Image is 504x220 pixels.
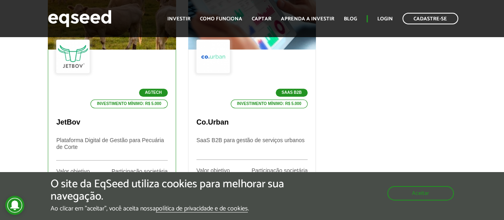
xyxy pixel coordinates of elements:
[231,99,308,108] p: Investimento mínimo: R$ 5.000
[281,16,334,22] a: Aprenda a investir
[196,118,308,127] p: Co.Urban
[402,13,458,24] a: Cadastre-se
[51,205,292,212] p: Ao clicar em "aceitar", você aceita nossa .
[251,168,308,173] div: Participação societária
[167,16,190,22] a: Investir
[56,137,167,161] p: Plataforma Digital de Gestão para Pecuária de Corte
[90,99,168,108] p: Investimento mínimo: R$ 5.000
[112,168,168,174] div: Participação societária
[196,137,308,160] p: SaaS B2B para gestão de serviços urbanos
[56,118,167,127] p: JetBov
[276,89,308,97] p: SaaS B2B
[48,8,112,29] img: EqSeed
[156,206,248,212] a: política de privacidade e de cookies
[344,16,357,22] a: Blog
[139,89,168,97] p: Agtech
[56,168,94,174] div: Valor objetivo
[387,186,454,200] button: Aceitar
[252,16,271,22] a: Captar
[51,178,292,203] h5: O site da EqSeed utiliza cookies para melhorar sua navegação.
[196,168,235,173] div: Valor objetivo
[200,16,242,22] a: Como funciona
[377,16,393,22] a: Login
